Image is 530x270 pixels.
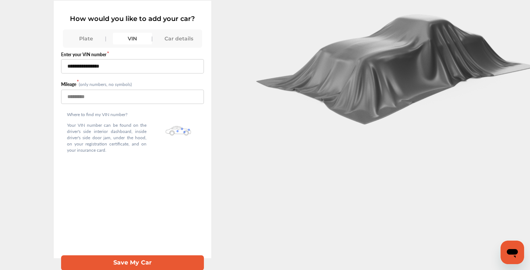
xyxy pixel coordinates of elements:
p: Where to find my VIN number? [67,111,147,118]
div: VIN [113,33,152,44]
label: Mileage [61,81,79,87]
div: Car details [159,33,198,44]
p: Your VIN number can be found on the driver's side interior dashboard, inside driver's side door j... [67,122,147,153]
img: olbwX0zPblBWoAAAAASUVORK5CYII= [166,126,191,135]
label: Enter your VIN number [61,51,204,58]
iframe: Button to launch messaging window [501,241,524,264]
small: (only numbers, no symbols) [79,81,132,87]
p: How would you like to add your car? [61,15,204,23]
div: Plate [67,33,106,44]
